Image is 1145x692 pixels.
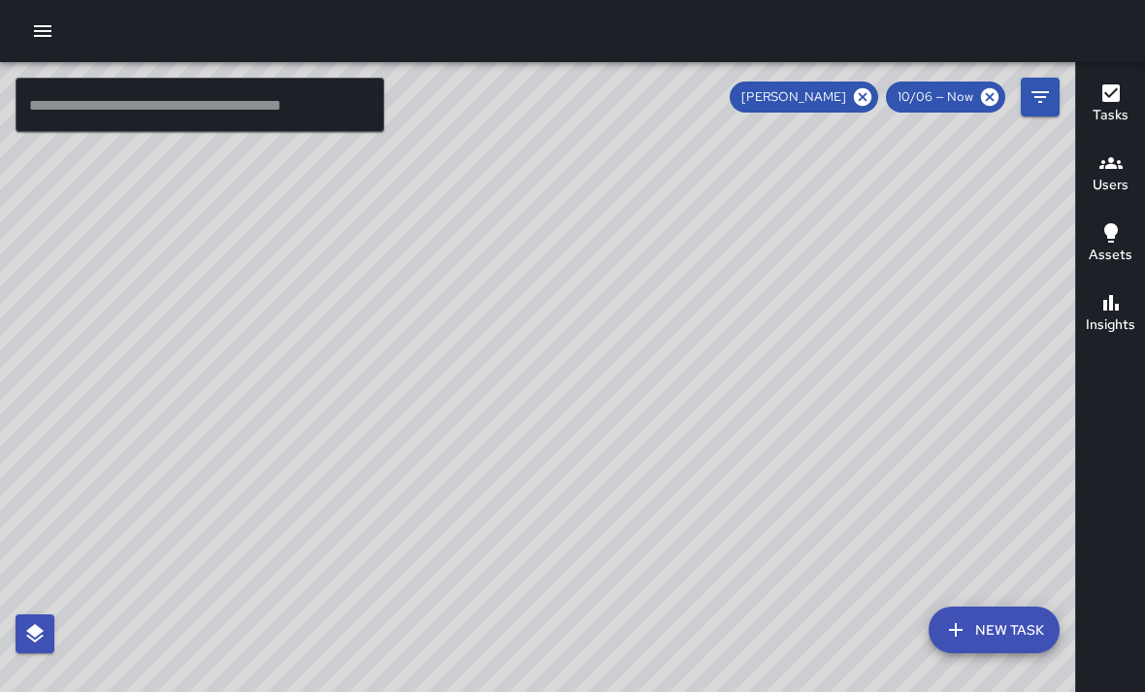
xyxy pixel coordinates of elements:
[1076,70,1145,140] button: Tasks
[1086,314,1135,336] h6: Insights
[1076,140,1145,210] button: Users
[929,607,1060,653] button: New Task
[1021,78,1060,116] button: Filters
[1076,280,1145,349] button: Insights
[886,87,985,107] span: 10/06 — Now
[1089,245,1132,266] h6: Assets
[1076,210,1145,280] button: Assets
[1093,175,1129,196] h6: Users
[730,82,878,113] div: [PERSON_NAME]
[886,82,1005,113] div: 10/06 — Now
[730,87,858,107] span: [PERSON_NAME]
[1093,105,1129,126] h6: Tasks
